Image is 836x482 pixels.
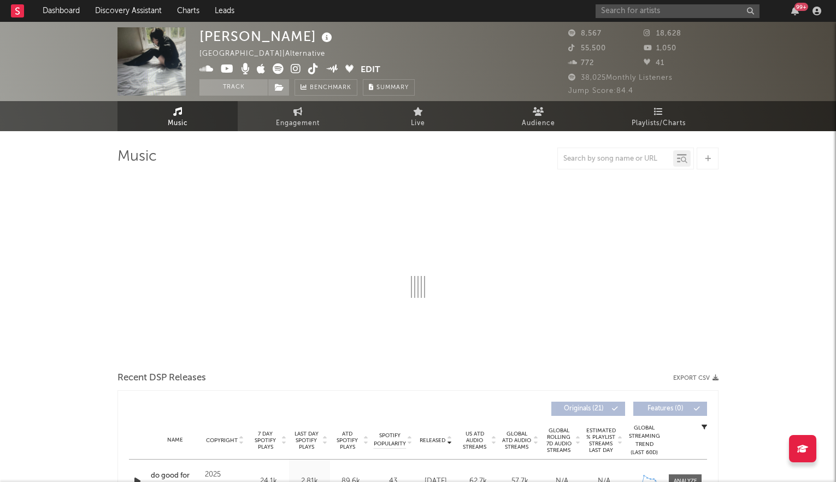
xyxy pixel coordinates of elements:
div: [GEOGRAPHIC_DATA] | Alternative [199,48,338,61]
button: 99+ [791,7,799,15]
span: Audience [522,117,555,130]
span: 1,050 [644,45,676,52]
span: 55,500 [568,45,606,52]
span: Jump Score: 84.4 [568,87,633,95]
span: Recent DSP Releases [117,372,206,385]
button: Originals(21) [551,402,625,416]
span: 18,628 [644,30,681,37]
a: Benchmark [295,79,357,96]
span: 41 [644,60,664,67]
div: Name [151,436,199,444]
span: 772 [568,60,594,67]
a: Audience [478,101,598,131]
div: Global Streaming Trend (Last 60D) [628,424,661,457]
div: [PERSON_NAME] [199,27,335,45]
span: Engagement [276,117,320,130]
span: Global Rolling 7D Audio Streams [544,427,574,454]
span: 38,025 Monthly Listeners [568,74,673,81]
span: Live [411,117,425,130]
span: Estimated % Playlist Streams Last Day [586,427,616,454]
span: Last Day Spotify Plays [292,431,321,450]
a: Playlists/Charts [598,101,719,131]
span: Summary [376,85,409,91]
button: Edit [361,63,380,77]
span: 7 Day Spotify Plays [251,431,280,450]
div: 99 + [794,3,808,11]
span: Global ATD Audio Streams [502,431,532,450]
span: Released [420,437,445,444]
span: Originals ( 21 ) [558,405,609,412]
a: Engagement [238,101,358,131]
span: Music [168,117,188,130]
input: Search for artists [596,4,760,18]
input: Search by song name or URL [558,155,673,163]
span: Playlists/Charts [632,117,686,130]
span: ATD Spotify Plays [333,431,362,450]
span: US ATD Audio Streams [460,431,490,450]
button: Features(0) [633,402,707,416]
span: Benchmark [310,81,351,95]
a: Live [358,101,478,131]
button: Track [199,79,268,96]
button: Export CSV [673,375,719,381]
button: Summary [363,79,415,96]
a: Music [117,101,238,131]
span: Copyright [206,437,238,444]
span: Features ( 0 ) [640,405,691,412]
span: Spotify Popularity [374,432,406,448]
span: 8,567 [568,30,602,37]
